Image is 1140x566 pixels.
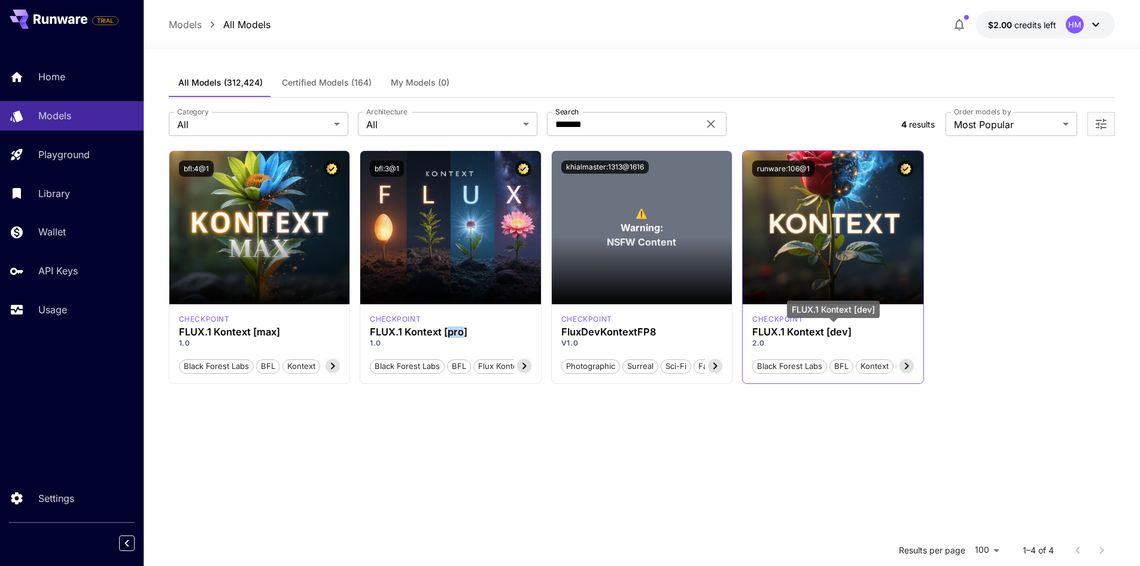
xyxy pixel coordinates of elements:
p: Usage [38,302,67,317]
span: Surreal [623,361,658,373]
span: All Models (312,424) [178,77,263,88]
nav: breadcrumb [169,17,270,32]
button: BFL [829,358,853,374]
button: Black Forest Labs [179,358,254,374]
span: Photographic [562,361,619,373]
p: checkpoint [370,314,421,325]
p: 1.0 [179,338,341,349]
span: My Models (0) [391,77,449,88]
button: Fashion [694,358,732,374]
button: Collapse sidebar [119,535,135,551]
span: BFL [830,361,853,373]
p: checkpoint [752,314,803,325]
span: NSFW Content [607,235,676,249]
button: runware:106@1 [752,161,814,177]
span: $2.00 [988,20,1014,30]
span: Black Forest Labs [753,361,826,373]
button: Black Forest Labs [370,358,445,374]
button: Certified Model – Vetted for best performance and includes a commercial license. [324,161,340,177]
button: bfl:4@1 [179,161,214,177]
span: results [909,119,935,129]
span: credits left [1014,20,1056,30]
h3: FLUX.1 Kontext [dev] [752,326,914,338]
span: Most Popular [954,117,1058,132]
button: Surreal [622,358,658,374]
span: Warning: [621,220,663,235]
label: Architecture [366,107,407,117]
div: FLUX.1 Kontext [dev] [561,314,612,325]
span: All [177,117,329,132]
div: FLUX.1 Kontext [pro] [370,314,421,325]
span: Flux Kontext [474,361,528,373]
span: Kontext [856,361,893,373]
span: Certified Models (164) [282,77,372,88]
p: checkpoint [179,314,230,325]
label: Category [177,107,209,117]
button: Sci-Fi [661,358,691,374]
p: checkpoint [561,314,612,325]
p: V1.0 [561,338,723,349]
span: ⚠️ [636,206,647,220]
p: Results per page [899,544,965,556]
p: 2.0 [752,338,914,349]
button: Open more filters [1094,117,1108,132]
button: BFL [447,358,471,374]
div: FLUX.1 Kontext [dev] [752,314,803,325]
p: Settings [38,491,74,506]
span: Black Forest Labs [180,361,253,373]
div: $2.00 [988,19,1056,31]
h3: FluxDevKontextFP8 [561,326,723,338]
button: Certified Model – Vetted for best performance and includes a commercial license. [898,161,914,177]
div: FLUX.1 Kontext [dev] [787,301,880,318]
button: Kontext [282,358,320,374]
button: Flux Kontext [473,358,529,374]
span: All [366,117,518,132]
div: 100 [970,541,1004,559]
div: FLUX.1 Kontext [max] [179,314,230,325]
button: bfl:3@1 [370,161,404,177]
button: khialmaster:1313@1616 [561,161,649,174]
button: Certified Model – Vetted for best performance and includes a commercial license. [515,161,531,177]
span: BFL [448,361,470,373]
label: Search [555,107,579,117]
span: 4 [901,119,907,129]
p: Home [38,69,65,84]
p: 1.0 [370,338,531,349]
button: Kontext [856,358,893,374]
span: Black Forest Labs [370,361,444,373]
div: HM [1066,16,1084,34]
button: Black Forest Labs [752,358,827,374]
span: Kontext [283,361,320,373]
p: Wallet [38,225,66,239]
span: TRIAL [93,16,118,25]
h3: FLUX.1 Kontext [pro] [370,326,531,338]
div: To view NSFW models, adjust the filter settings and toggle the option on. [552,151,732,304]
span: BFL [257,361,279,373]
button: BFL [256,358,280,374]
a: Models [169,17,202,32]
p: 1–4 of 4 [1023,544,1054,556]
h3: FLUX.1 Kontext [max] [179,326,341,338]
span: Add your payment card to enable full platform functionality. [92,13,118,28]
p: Playground [38,147,90,162]
p: Library [38,186,70,201]
span: Sci-Fi [661,361,691,373]
a: All Models [223,17,270,32]
p: API Keys [38,264,78,278]
button: $2.00HM [976,11,1115,38]
button: Photographic [561,358,620,374]
div: Collapse sidebar [128,532,144,554]
label: Order models by [954,107,1011,117]
p: Models [38,108,71,123]
span: Fashion [694,361,732,373]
